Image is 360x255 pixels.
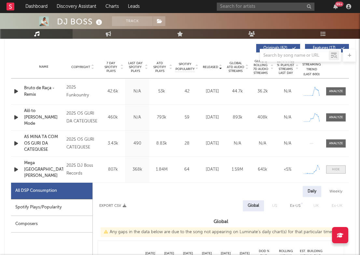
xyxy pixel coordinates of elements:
[66,162,99,177] div: 2025 DJ Boss Records
[24,64,63,69] div: Name
[151,140,172,147] div: 8.83k
[325,186,347,197] div: Weekly
[201,88,223,95] div: [DATE]
[127,61,144,73] span: Last Day Spotify Plays
[175,140,198,147] div: 28
[227,114,248,121] div: 893k
[175,114,198,121] div: 59
[15,187,57,195] div: All DSP Consumption
[303,186,321,197] div: Daily
[102,88,123,95] div: 42.6k
[277,88,298,95] div: N/A
[102,114,123,121] div: 460k
[277,166,298,173] div: <5%
[252,88,273,95] div: 36.2k
[24,134,63,153] a: AS MINA TA COM OS GURI DA CATEQUESE
[24,108,63,127] a: Alô to [PERSON_NAME] Mode
[151,114,172,121] div: 793k
[93,218,349,226] h3: Global
[71,65,90,69] span: Copyright
[175,166,198,173] div: 64
[260,53,329,58] input: Search by song name or URL
[175,88,198,95] div: 42
[252,166,273,173] div: 641k
[101,227,348,237] div: Any gaps in the data below are due to the song not appearing on Luminate's daily chart(s) for tha...
[277,59,295,75] span: Estimated % Playlist Streams Last Day
[66,84,99,99] div: 2025 Funkountry
[256,44,300,52] button: Originals(62)
[11,216,92,233] div: Composers
[277,114,298,121] div: N/A
[127,166,148,173] div: 368k
[66,110,99,125] div: 2025 OS GURI DA CATEQUESE
[333,4,338,9] button: 99+
[305,44,349,52] button: Features(17)
[252,59,270,75] span: Global Rolling 7D Audio Streams
[252,140,273,147] div: N/A
[57,16,104,27] div: DJ BOSS
[175,62,195,72] span: Spotify Popularity
[11,199,92,216] div: Spotify Plays/Popularity
[227,166,248,173] div: 1.59M
[252,114,273,121] div: 408k
[302,57,321,77] div: Global Streaming Trend (Last 60D)
[248,202,259,210] div: Global
[66,136,99,151] div: 2025 OS GURI CATEQUESE
[290,202,300,210] div: Ex-US
[112,16,153,26] button: Track
[24,160,63,179] a: Mega [GEOGRAPHIC_DATA][PERSON_NAME]
[201,114,223,121] div: [DATE]
[151,88,172,95] div: 53k
[24,85,63,98] a: Bruto de Raça - Remix
[151,166,172,173] div: 1.84M
[309,46,339,50] span: Features ( 17 )
[102,166,123,173] div: 807k
[227,61,244,73] span: Global ATD Audio Streams
[102,61,119,73] span: 7 Day Spotify Plays
[127,140,148,147] div: 490
[127,114,148,121] div: N/A
[11,183,92,199] div: All DSP Consumption
[201,140,223,147] div: [DATE]
[203,65,218,69] span: Released
[217,3,314,11] input: Search for artists
[127,88,148,95] div: N/A
[102,140,123,147] div: 3.43k
[151,61,168,73] span: ATD Spotify Plays
[260,46,290,50] span: Originals ( 62 )
[277,140,298,147] div: N/A
[201,166,223,173] div: [DATE]
[335,2,343,7] div: 99 +
[227,140,248,147] div: N/A
[227,88,248,95] div: 44.7k
[99,204,126,208] button: Export CSV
